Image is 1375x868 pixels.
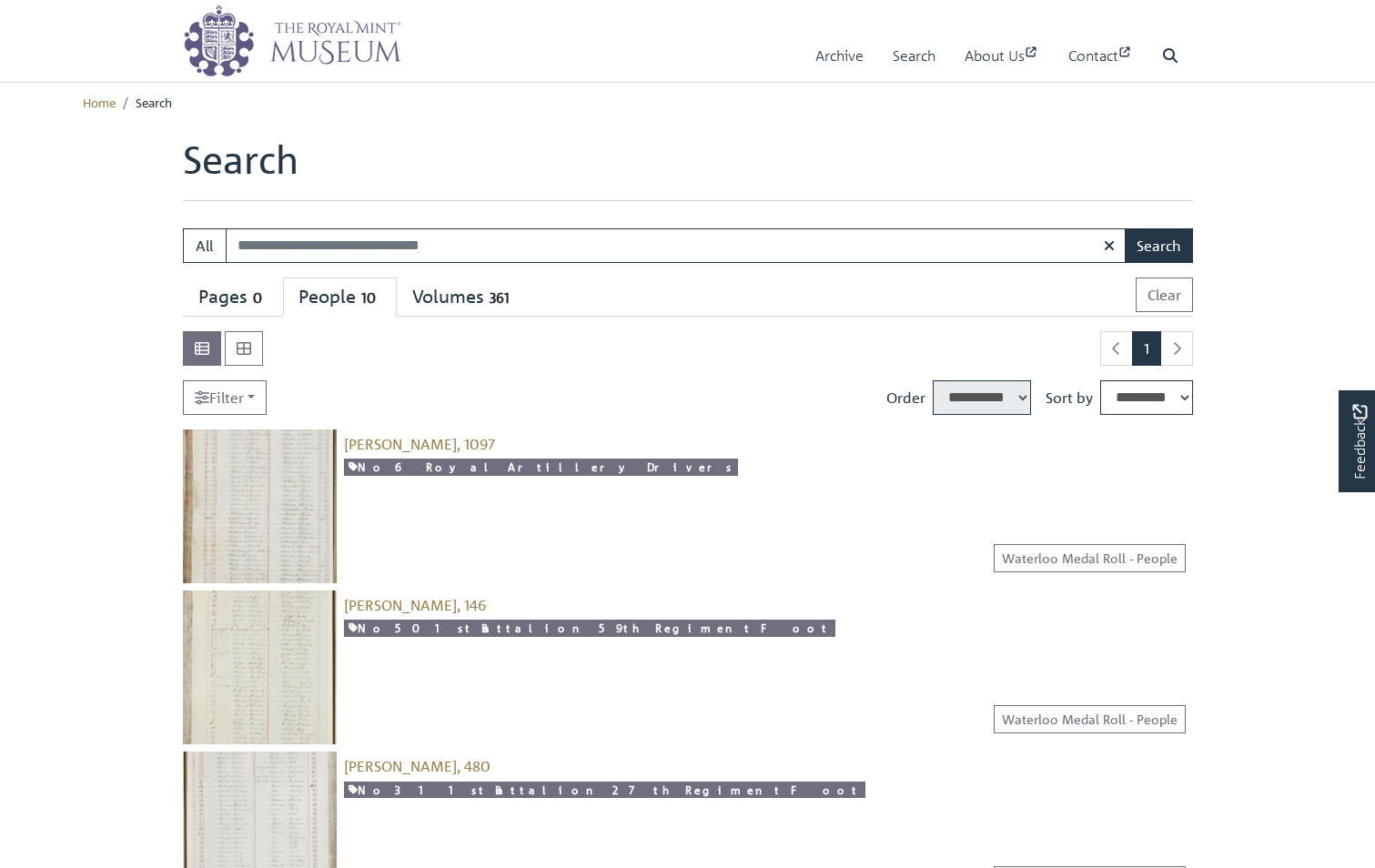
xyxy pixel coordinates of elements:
button: Search [1125,228,1193,263]
a: Waterloo Medal Roll - People [994,544,1186,572]
a: Search [893,30,935,82]
a: Waterloo Medal Roll - People [994,705,1186,733]
span: 10 [356,288,381,308]
div: People [298,286,381,308]
div: Volumes [412,286,515,308]
h1: Search [183,136,1193,200]
img: Parkins, William, 1097 [183,429,337,583]
a: [PERSON_NAME], 480 [344,757,490,775]
nav: pagination [1093,331,1193,366]
a: No 50 1st Battalion 59th Regiment Foot [344,620,835,637]
img: logo_wide.png [183,5,401,77]
label: Order [886,387,925,409]
div: Pages [198,286,268,308]
li: Previous page [1100,331,1133,366]
span: 0 [248,288,268,308]
a: Contact [1068,30,1133,82]
a: Archive [815,30,864,82]
input: Enter one or more search terms... [226,228,1127,263]
label: Sort by [1046,387,1093,409]
img: Parker, William, 146 [183,590,337,744]
span: 361 [484,288,515,308]
span: Search [136,94,172,110]
span: Feedback [1349,405,1370,480]
button: Clear [1136,278,1193,312]
a: Filter [183,380,267,415]
a: [PERSON_NAME], 146 [344,596,487,614]
a: [PERSON_NAME], 1097 [344,435,495,453]
a: No 31 1st Battalion 27th Regiment Foot [344,782,865,799]
a: About Us [965,30,1039,82]
a: Would you like to provide feedback? [1339,390,1375,492]
a: Home [83,94,116,110]
a: No 6 Royal Artillery Drivers [344,459,738,476]
button: All [183,228,227,263]
span: Goto page 1 [1132,331,1161,366]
